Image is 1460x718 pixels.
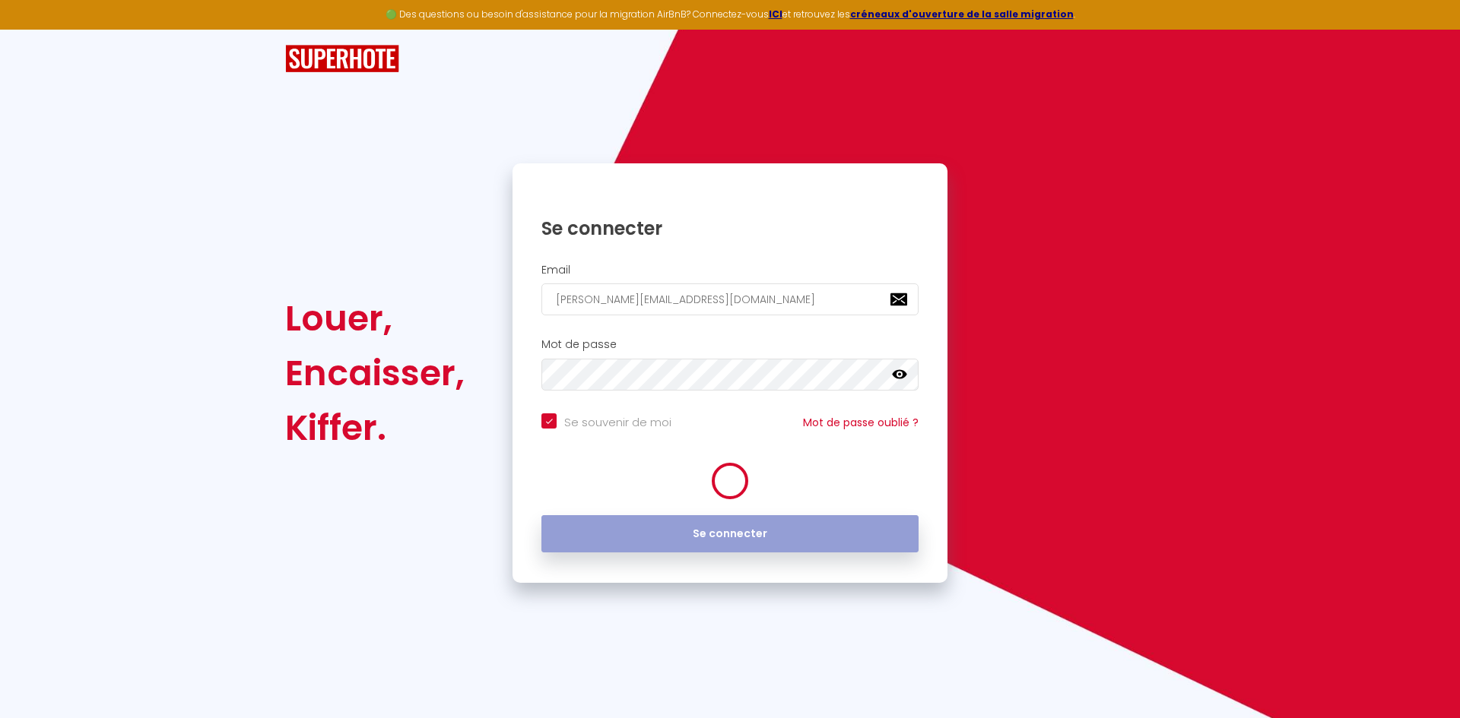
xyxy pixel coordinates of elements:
img: SuperHote logo [285,45,399,73]
a: Mot de passe oublié ? [803,415,919,430]
a: créneaux d'ouverture de la salle migration [850,8,1074,21]
button: Ouvrir le widget de chat LiveChat [12,6,58,52]
a: ICI [769,8,782,21]
h2: Email [541,264,919,277]
h1: Se connecter [541,217,919,240]
button: Se connecter [541,515,919,553]
div: Louer, [285,291,465,346]
h2: Mot de passe [541,338,919,351]
div: Kiffer. [285,400,465,455]
input: Ton Email [541,283,919,315]
div: Encaisser, [285,346,465,400]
